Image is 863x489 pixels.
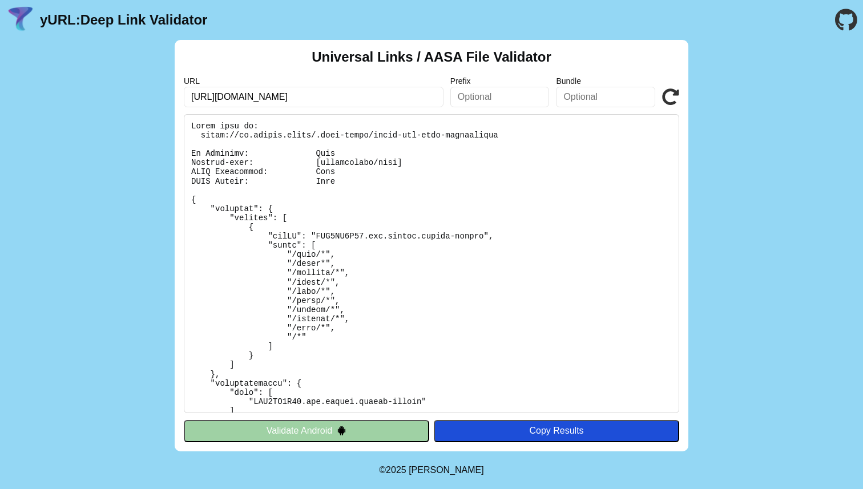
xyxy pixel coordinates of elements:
[409,465,484,475] a: Michael Ibragimchayev's Personal Site
[439,426,674,436] div: Copy Results
[184,87,443,107] input: Required
[379,451,483,489] footer: ©
[434,420,679,442] button: Copy Results
[556,87,655,107] input: Optional
[450,76,550,86] label: Prefix
[312,49,551,65] h2: Universal Links / AASA File Validator
[386,465,406,475] span: 2025
[450,87,550,107] input: Optional
[40,12,207,28] a: yURL:Deep Link Validator
[6,5,35,35] img: yURL Logo
[184,76,443,86] label: URL
[184,114,679,413] pre: Lorem ipsu do: sitam://co.adipis.elits/.doei-tempo/incid-utl-etdo-magnaaliqua En Adminimv: Quis N...
[556,76,655,86] label: Bundle
[184,420,429,442] button: Validate Android
[337,426,346,435] img: droidIcon.svg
